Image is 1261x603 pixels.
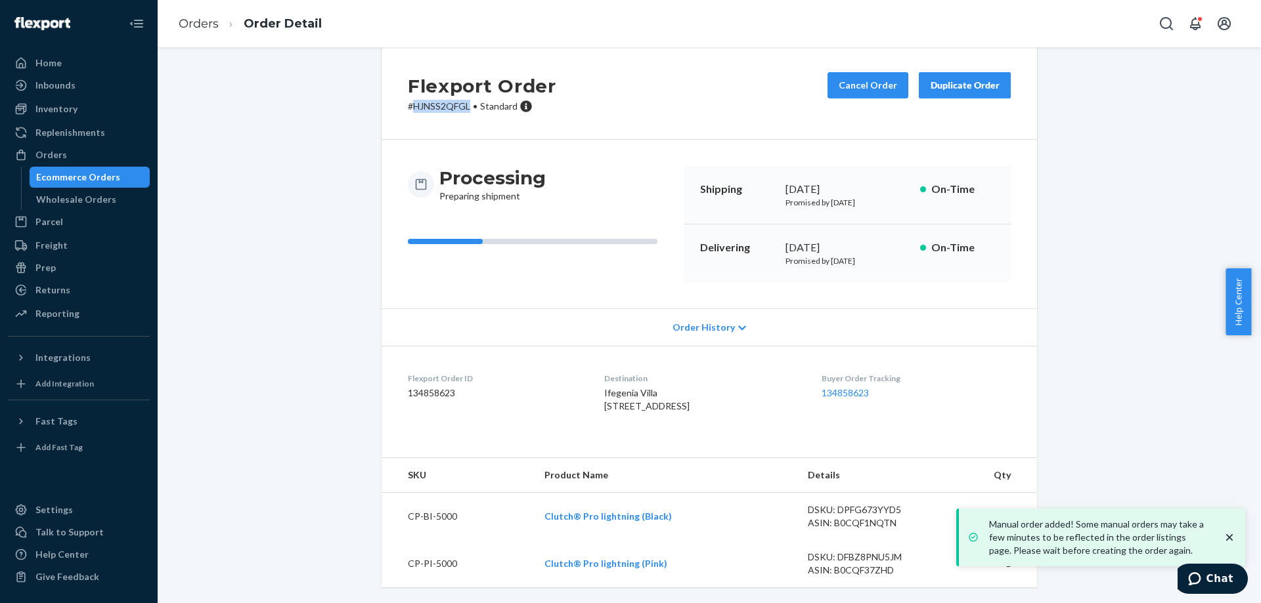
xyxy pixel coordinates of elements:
[604,387,690,411] span: Ifegenia Villa [STREET_ADDRESS]
[942,540,1037,587] td: 1
[35,79,76,92] div: Inbounds
[8,280,150,301] a: Returns
[179,16,219,31] a: Orders
[35,442,83,453] div: Add Fast Tag
[30,167,150,188] a: Ecommerce Orders
[14,17,70,30] img: Flexport logo
[8,373,150,394] a: Add Integration
[797,458,942,493] th: Details
[989,518,1210,557] p: Manual order added! Some manual orders may take a few minutes to be reflected in the order listin...
[930,79,1000,92] div: Duplicate Order
[8,437,150,458] a: Add Fast Tag
[8,122,150,143] a: Replenishments
[534,458,797,493] th: Product Name
[168,5,332,43] ol: breadcrumbs
[942,458,1037,493] th: Qty
[480,100,518,112] span: Standard
[439,166,546,190] h3: Processing
[1226,268,1251,335] button: Help Center
[35,526,104,539] div: Talk to Support
[544,510,672,522] a: Clutch® Pro lightning (Black)
[35,261,56,274] div: Prep
[244,16,322,31] a: Order Detail
[785,255,910,266] p: Promised by [DATE]
[439,166,546,203] div: Preparing shipment
[8,235,150,256] a: Freight
[35,283,70,297] div: Returns
[35,378,94,389] div: Add Integration
[35,56,62,70] div: Home
[30,189,150,210] a: Wholesale Orders
[8,303,150,324] a: Reporting
[673,321,735,334] span: Order History
[35,570,99,583] div: Give Feedback
[1153,10,1180,37] button: Open Search Box
[942,493,1037,541] td: 1
[8,347,150,368] button: Integrations
[35,503,73,516] div: Settings
[473,100,477,112] span: •
[785,182,910,197] div: [DATE]
[408,100,556,113] p: # HJNSS2QFGL
[822,387,869,398] a: 134858623
[8,98,150,119] a: Inventory
[35,102,77,115] div: Inventory
[8,144,150,165] a: Orders
[35,239,68,252] div: Freight
[35,148,67,161] div: Orders
[919,72,1011,98] button: Duplicate Order
[1223,531,1236,544] svg: close toast
[1182,10,1208,37] button: Open notifications
[35,548,89,561] div: Help Center
[382,540,534,587] td: CP-PI-5000
[408,386,583,400] dd: 134858623
[808,503,931,516] div: DSKU: DPFG673YYD5
[35,415,77,428] div: Fast Tags
[35,215,63,228] div: Parcel
[1211,10,1237,37] button: Open account menu
[36,171,120,184] div: Ecommerce Orders
[36,193,116,206] div: Wholesale Orders
[382,493,534,541] td: CP-BI-5000
[35,307,79,320] div: Reporting
[808,516,931,530] div: ASIN: B0CQF1NQTN
[785,240,910,255] div: [DATE]
[828,72,908,98] button: Cancel Order
[8,52,150,73] a: Home
[931,182,995,197] p: On-Time
[544,558,667,569] a: Clutch® Pro lightning (Pink)
[408,72,556,100] h2: Flexport Order
[8,75,150,96] a: Inbounds
[123,10,150,37] button: Close Navigation
[382,458,534,493] th: SKU
[8,522,150,543] button: Talk to Support
[1178,564,1248,596] iframe: Opens a widget where you can chat to one of our agents
[604,373,800,384] dt: Destination
[8,566,150,587] button: Give Feedback
[785,197,910,208] p: Promised by [DATE]
[822,373,1011,384] dt: Buyer Order Tracking
[8,544,150,565] a: Help Center
[35,126,105,139] div: Replenishments
[808,551,931,564] div: DSKU: DFBZ8PNU5JM
[8,499,150,520] a: Settings
[408,373,583,384] dt: Flexport Order ID
[8,411,150,432] button: Fast Tags
[700,240,775,255] p: Delivering
[35,351,91,364] div: Integrations
[808,564,931,577] div: ASIN: B0CQF37ZHD
[700,182,775,197] p: Shipping
[8,211,150,232] a: Parcel
[8,257,150,278] a: Prep
[931,240,995,255] p: On-Time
